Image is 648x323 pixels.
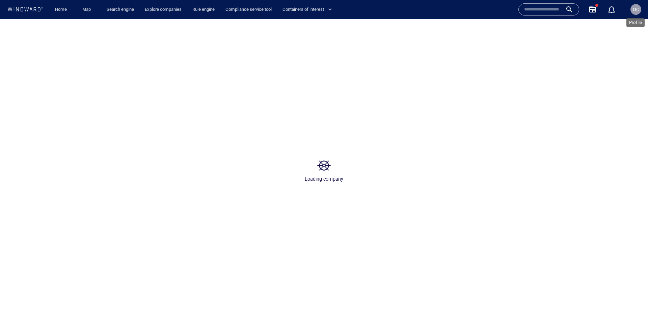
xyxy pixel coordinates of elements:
a: Rule engine [190,4,217,16]
a: Explore companies [142,4,184,16]
button: Containers of interest [280,4,338,16]
button: Home [50,4,72,16]
button: OC [629,3,643,16]
button: Map [77,4,99,16]
a: Map [80,4,96,16]
p: Loading company [305,156,343,164]
a: Search engine [104,4,137,16]
span: Containers of interest [282,6,332,13]
a: Compliance service tool [223,4,274,16]
div: Notification center [607,5,616,13]
span: OC [633,7,639,12]
a: Home [52,4,70,16]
